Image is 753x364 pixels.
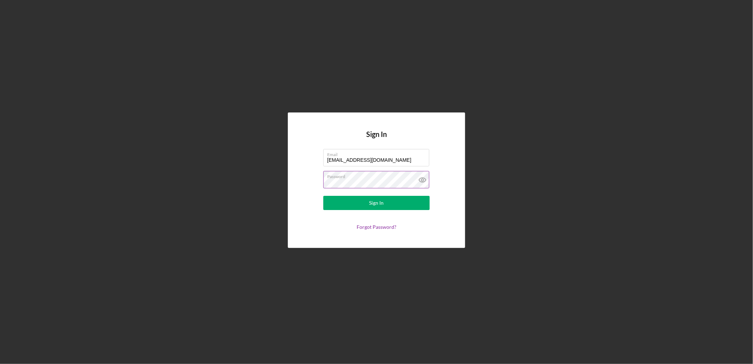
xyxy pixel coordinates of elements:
label: Email [327,149,429,157]
h4: Sign In [366,130,387,149]
div: Sign In [369,196,384,210]
a: Forgot Password? [357,224,396,230]
label: Password [327,171,429,179]
button: Sign In [323,196,430,210]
